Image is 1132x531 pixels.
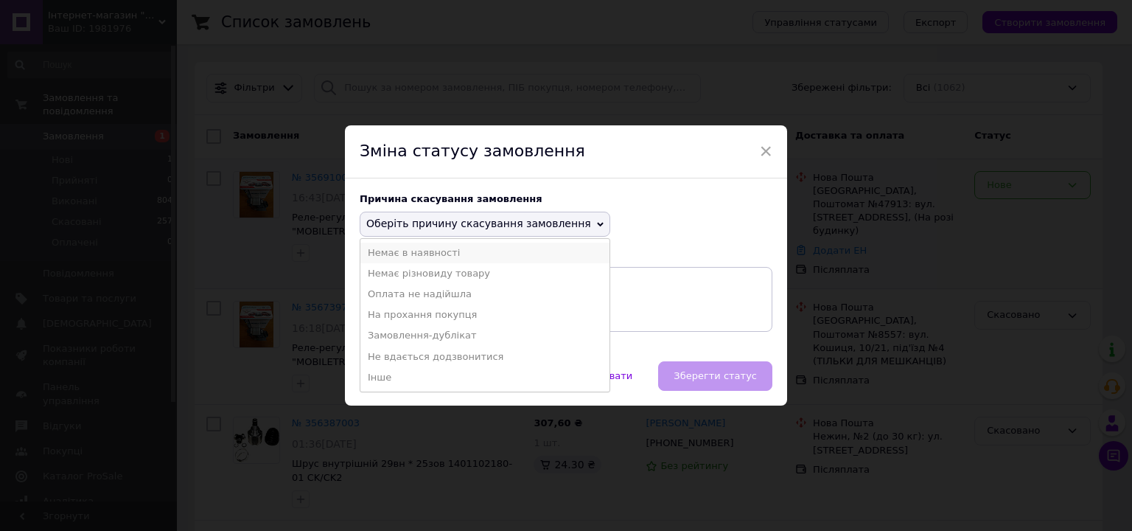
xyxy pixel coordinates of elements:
li: Немає в наявності [360,243,609,263]
li: Немає різновиду товару [360,263,609,284]
li: На прохання покупця [360,305,609,325]
li: Оплата не надійшла [360,284,609,305]
li: Замовлення-дублікат [360,325,609,346]
div: Причина скасування замовлення [360,193,772,204]
div: Зміна статусу замовлення [345,125,787,178]
li: Інше [360,367,609,388]
li: Не вдається додзвонитися [360,347,609,367]
span: × [759,139,772,164]
span: Оберіть причину скасування замовлення [366,218,591,229]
